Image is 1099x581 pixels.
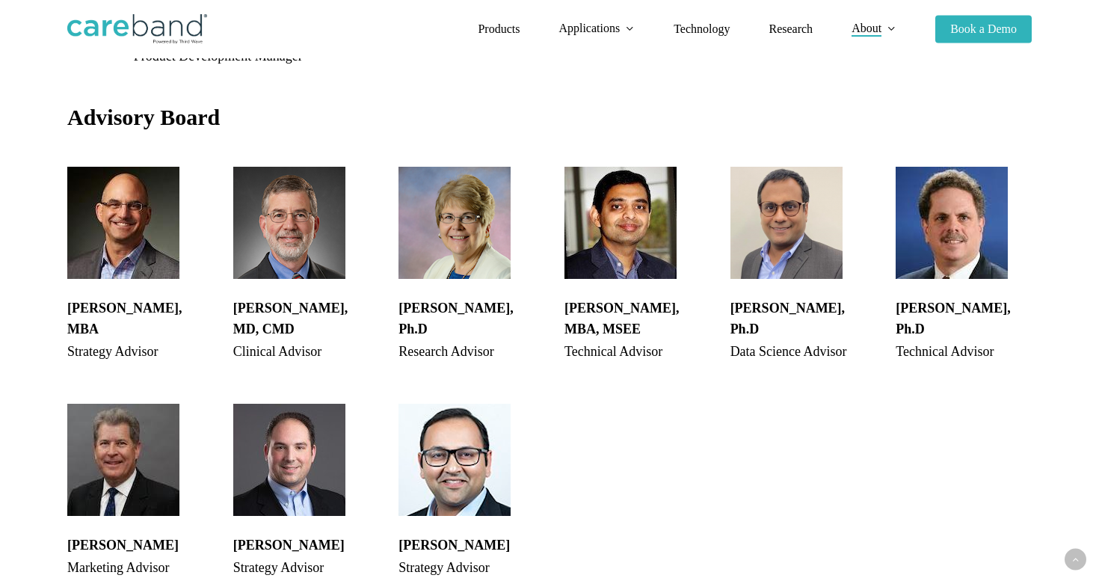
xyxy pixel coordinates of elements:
[398,167,511,279] img: Phyllis Gaspar, Ph.D
[896,298,1032,339] h4: [PERSON_NAME], Ph.D
[398,339,535,363] div: Research Advisor
[730,298,866,339] h4: [PERSON_NAME], Ph.D
[398,535,535,556] h4: [PERSON_NAME]
[564,298,701,339] h4: [PERSON_NAME], MBA, MSEE
[730,167,843,279] img: Sriraam Natarajan, Ph.D
[558,22,620,34] span: Applications
[478,22,520,35] span: Products
[674,23,730,35] a: Technology
[233,556,369,580] div: Strategy Advisor
[67,298,203,339] h4: [PERSON_NAME], MBA
[852,22,881,34] span: About
[67,103,1032,132] h3: Advisory Board
[564,167,677,279] img: Harish Natarahjan, MBA, MSEE
[769,23,813,35] a: Research
[233,298,369,339] h4: [PERSON_NAME], MD, CMD
[896,167,1008,279] img: Steve Russek, Ph.D
[1065,549,1086,571] a: Back to top
[950,22,1017,35] span: Book a Demo
[852,22,896,35] a: About
[233,339,369,363] div: Clinical Advisor
[233,167,345,279] img: Todd Sobol, MD, CMD
[674,22,730,35] span: Technology
[67,339,203,363] div: Strategy Advisor
[67,167,179,279] img: Scott Dorsey, MBA
[730,339,866,363] div: Data Science Advisor
[233,535,369,556] h4: [PERSON_NAME]
[398,404,511,516] img: Vivek Mohan
[67,404,179,516] img: Chris Littel
[67,556,203,580] div: Marketing Advisor
[67,535,203,556] h4: [PERSON_NAME]
[398,556,535,580] div: Strategy Advisor
[896,339,1032,363] div: Technical Advisor
[233,404,345,516] img: Zack Ottenstein
[478,23,520,35] a: Products
[564,339,701,363] div: Technical Advisor
[935,23,1032,35] a: Book a Demo
[769,22,813,35] span: Research
[558,22,635,35] a: Applications
[398,298,535,339] h4: [PERSON_NAME], Ph.D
